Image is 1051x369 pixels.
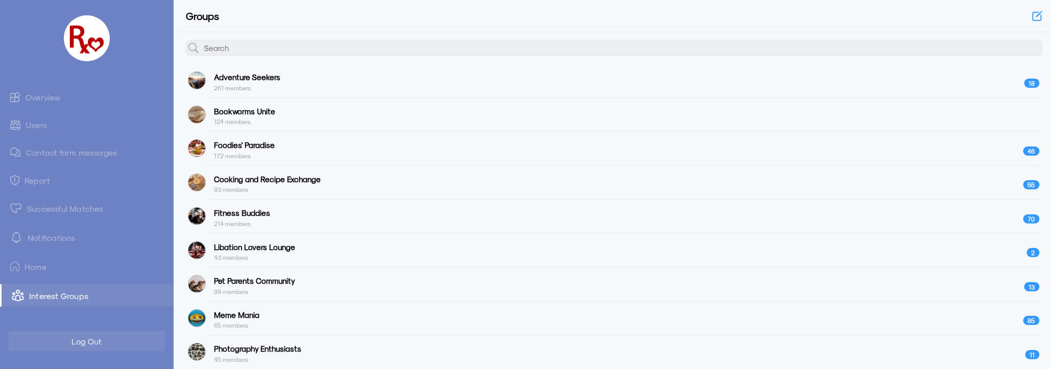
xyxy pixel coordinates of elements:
[1027,248,1040,257] span: 2
[214,275,295,287] span: Pet Parents Community
[214,106,275,117] span: Bookworms Unite
[1023,214,1040,224] span: 70
[188,309,206,327] img: d5xgzvrclim7vpbh3adt.png
[1024,79,1040,88] span: 18
[214,207,270,219] span: Fitness Buddies
[214,219,1021,231] div: 214 members
[214,174,321,185] span: Cooking and Recipe Exchange
[188,343,206,361] img: lscvnfwfi872s75ikqfg.png
[214,321,1021,332] div: 65 members
[1025,350,1040,359] span: 11
[214,355,1023,366] div: 45 members
[214,151,1021,163] div: 172 members
[1023,316,1040,325] span: 85
[214,241,295,253] span: Libation Lovers Lounge
[9,331,165,351] button: Log Out
[10,231,22,243] img: notification-default-white.svg
[214,71,280,83] span: Adventure Seekers
[214,287,1022,299] div: 99 members
[188,106,206,124] img: kdbkkhpgnik8sdszkfmu.png
[214,139,275,151] span: Foodies' Paradise
[188,139,206,157] img: pawqd6gvfffzoh0nry1h.png
[188,207,206,225] img: v6pfrs7fusrwgvvxtjcg.png
[214,343,301,355] span: Photography Enthusiasts
[186,40,1043,56] input: Search
[1023,180,1040,189] span: 55
[10,175,19,185] img: admin-ic-report.svg
[214,83,1022,95] div: 261 members
[214,117,1041,129] div: 124 members
[1024,282,1040,291] span: 13
[1023,146,1040,156] span: 46
[214,309,259,321] span: Meme Mania
[186,10,746,22] h4: Groups
[188,275,206,293] img: brtkbkkqh54oqhrh3udo.png
[10,203,21,213] img: matched.svg
[10,92,20,102] img: admin-ic-overview.svg
[10,261,19,272] img: ic-home.png
[12,289,24,302] img: intrestGropus.svg
[10,120,20,130] img: admin-ic-users.svg
[188,241,206,259] img: gisispqk7mc1zd3wf35u.png
[10,147,21,157] img: admin-ic-contact-message.svg
[188,174,206,191] img: arnp29pwrmxzi83ibdou.png
[188,71,206,89] img: f6e8ryjeoelkkyast5nj.png
[214,253,1025,264] div: 43 members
